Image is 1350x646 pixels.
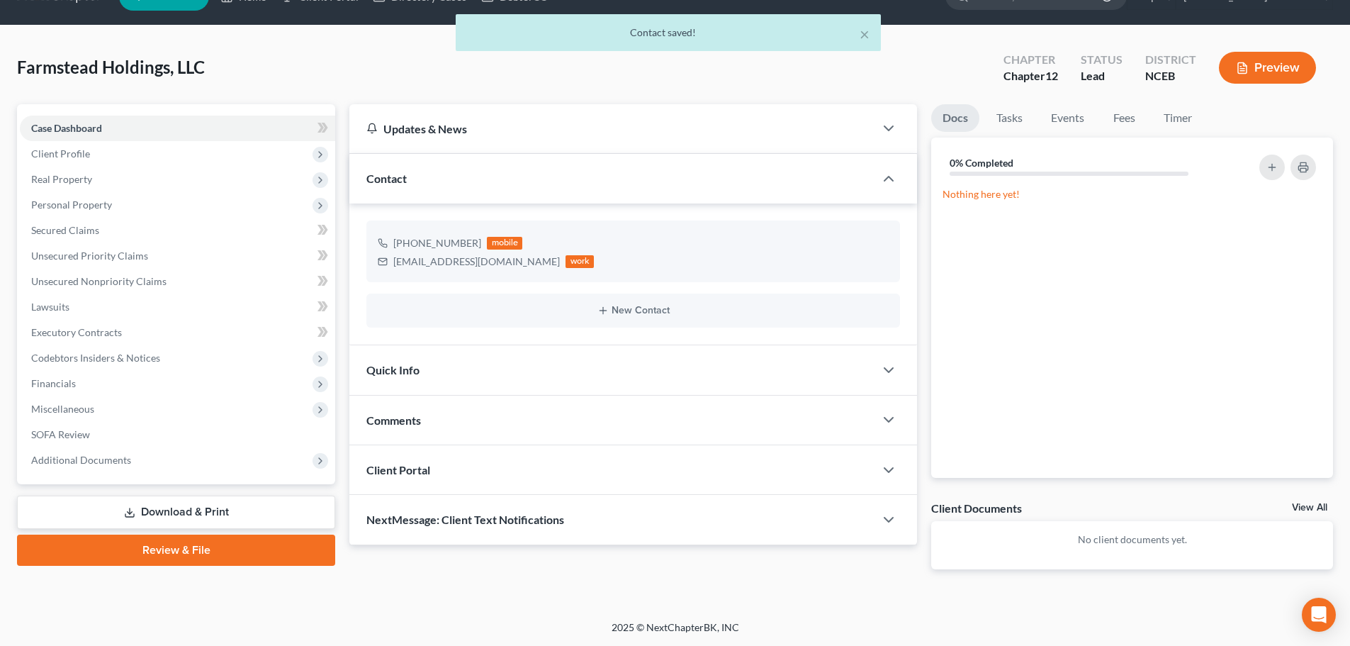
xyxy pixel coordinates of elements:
span: Unsecured Nonpriority Claims [31,275,167,287]
span: Secured Claims [31,224,99,236]
p: Nothing here yet! [943,187,1322,201]
div: Contact saved! [467,26,870,40]
div: Open Intercom Messenger [1302,598,1336,632]
span: Real Property [31,173,92,185]
div: [EMAIL_ADDRESS][DOMAIN_NAME] [393,255,560,269]
div: Status [1081,52,1123,68]
div: [PHONE_NUMBER] [393,236,481,250]
span: Comments [366,413,421,427]
div: 2025 © NextChapterBK, INC [271,620,1079,646]
span: Executory Contracts [31,326,122,338]
a: Case Dashboard [20,116,335,141]
span: NextMessage: Client Text Notifications [366,513,564,526]
a: Lawsuits [20,294,335,320]
span: SOFA Review [31,428,90,440]
span: Contact [366,172,407,185]
span: Codebtors Insiders & Notices [31,352,160,364]
a: SOFA Review [20,422,335,447]
div: Updates & News [366,121,857,136]
span: 12 [1045,69,1058,82]
button: Preview [1219,52,1316,84]
div: Chapter [1003,68,1058,84]
a: Secured Claims [20,218,335,243]
span: Unsecured Priority Claims [31,250,148,262]
p: No client documents yet. [943,533,1322,547]
a: Unsecured Nonpriority Claims [20,269,335,294]
a: Events [1040,104,1096,132]
span: Lawsuits [31,301,69,313]
a: Download & Print [17,496,335,529]
div: Client Documents [931,501,1022,516]
a: Tasks [985,104,1034,132]
a: Fees [1101,104,1147,132]
span: Quick Info [366,363,420,377]
a: Unsecured Priority Claims [20,243,335,269]
span: Personal Property [31,199,112,211]
div: mobile [487,237,522,250]
div: Chapter [1003,52,1058,68]
strong: 0% Completed [950,157,1013,169]
a: Timer [1152,104,1203,132]
a: Executory Contracts [20,320,335,345]
span: Farmstead Holdings, LLC [17,57,205,77]
span: Financials [31,377,76,389]
div: District [1145,52,1196,68]
a: Review & File [17,535,335,566]
span: Client Profile [31,147,90,160]
div: NCEB [1145,68,1196,84]
a: View All [1292,503,1327,513]
button: New Contact [378,305,889,316]
div: work [566,255,594,268]
span: Additional Documents [31,454,131,466]
span: Case Dashboard [31,122,102,134]
a: Docs [931,104,979,132]
span: Client Portal [366,463,430,477]
div: Lead [1081,68,1123,84]
button: × [860,26,870,43]
span: Miscellaneous [31,403,94,415]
